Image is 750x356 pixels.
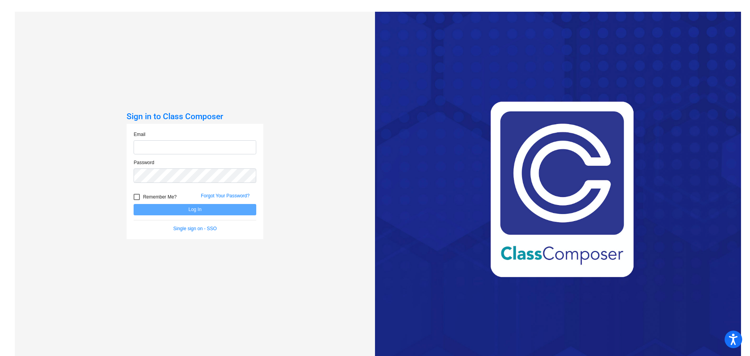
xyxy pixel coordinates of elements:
label: Email [134,131,145,138]
a: Single sign on - SSO [173,226,217,231]
a: Forgot Your Password? [201,193,250,199]
span: Remember Me? [143,192,177,202]
label: Password [134,159,154,166]
button: Log In [134,204,256,215]
h3: Sign in to Class Composer [127,112,263,122]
